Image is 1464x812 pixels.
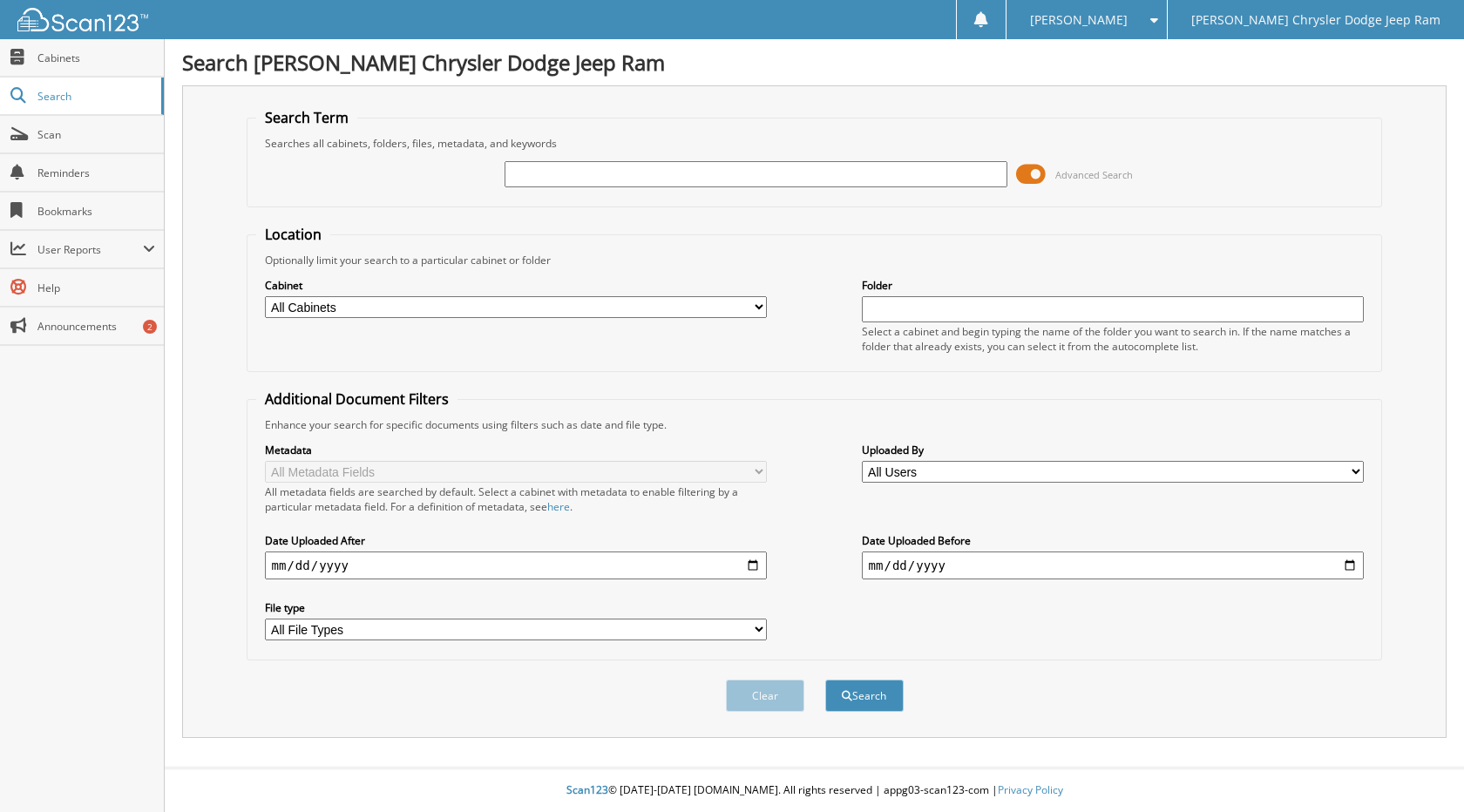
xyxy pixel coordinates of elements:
[862,443,1365,457] label: Uploaded By
[566,782,608,797] span: Scan123
[37,51,155,65] span: Cabinets
[256,136,1373,151] div: Searches all cabinets, folders, files, metadata, and keywords
[1191,15,1440,25] span: [PERSON_NAME] Chrysler Dodge Jeep Ram
[165,769,1464,812] div: © [DATE]-[DATE] [DOMAIN_NAME]. All rights reserved | appg03-scan123-com |
[862,551,1365,579] input: end
[726,680,804,712] button: Clear
[862,533,1365,548] label: Date Uploaded Before
[1030,15,1128,25] span: [PERSON_NAME]
[37,281,155,295] span: Help
[37,204,155,219] span: Bookmarks
[37,89,152,104] span: Search
[256,417,1373,432] div: Enhance your search for specific documents using filters such as date and file type.
[1055,168,1133,181] span: Advanced Search
[182,48,1447,77] h1: Search [PERSON_NAME] Chrysler Dodge Jeep Ram
[37,242,143,257] span: User Reports
[862,278,1365,293] label: Folder
[37,166,155,180] span: Reminders
[143,320,157,334] div: 2
[17,8,148,31] img: scan123-logo-white.svg
[547,499,570,514] a: here
[256,225,330,244] legend: Location
[256,108,357,127] legend: Search Term
[998,782,1063,797] a: Privacy Policy
[37,319,155,334] span: Announcements
[265,443,768,457] label: Metadata
[37,127,155,142] span: Scan
[265,278,768,293] label: Cabinet
[265,551,768,579] input: start
[862,324,1365,354] div: Select a cabinet and begin typing the name of the folder you want to search in. If the name match...
[825,680,904,712] button: Search
[265,533,768,548] label: Date Uploaded After
[256,389,457,409] legend: Additional Document Filters
[265,484,768,514] div: All metadata fields are searched by default. Select a cabinet with metadata to enable filtering b...
[256,253,1373,267] div: Optionally limit your search to a particular cabinet or folder
[265,600,768,615] label: File type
